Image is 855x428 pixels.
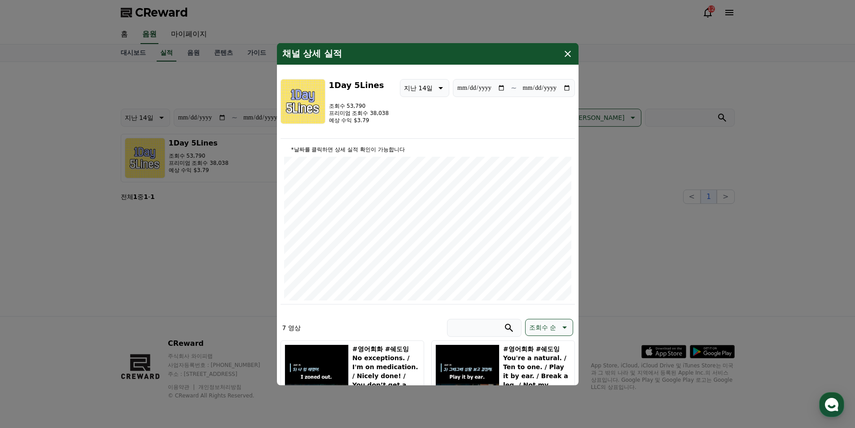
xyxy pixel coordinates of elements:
[525,318,573,335] button: 조회수 순
[511,82,517,93] p: ~
[281,79,325,124] img: 1Day 5Lines
[329,116,389,124] p: 예상 수익 $3.79
[400,79,449,97] button: 지난 14일
[529,321,556,333] p: 조회수 순
[503,344,570,398] h5: #영어회화 #쉐도잉 You're a natural. / Ten to one. / Play it by ear. / Break a leg. / Not my thing.
[329,79,389,91] h3: 1Day 5Lines
[133,298,155,305] span: Settings
[3,285,59,307] a: Home
[116,285,172,307] a: Settings
[404,81,433,94] p: 지난 14일
[277,43,579,385] div: modal
[75,299,101,306] span: Messages
[284,146,571,153] p: *날짜를 클릭하면 상세 실적 확인이 가능합니다
[329,109,389,116] p: 프리미엄 조회수 38,038
[23,298,39,305] span: Home
[59,285,116,307] a: Messages
[329,102,389,109] p: 조회수 53,790
[282,323,301,332] p: 7 영상
[282,48,342,59] h4: 채널 상세 실적
[352,344,420,398] h5: #영어회화 #쉐도잉 No exceptions. / I'm on medication. / Nicely done! / You don’t get a say. / I zoned out.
